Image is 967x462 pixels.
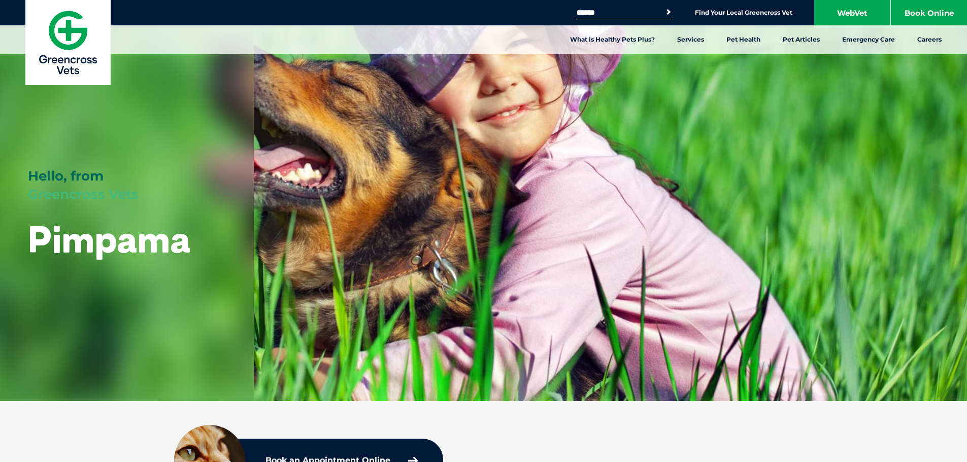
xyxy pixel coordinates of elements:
a: What is Healthy Pets Plus? [559,25,666,54]
button: Search [663,7,674,17]
span: Greencross Vets [28,186,139,202]
a: Services [666,25,715,54]
h1: Pimpama [28,219,190,259]
span: Hello, from [28,168,104,184]
a: Pet Health [715,25,772,54]
a: Careers [906,25,953,54]
a: Emergency Care [831,25,906,54]
a: Pet Articles [772,25,831,54]
a: Find Your Local Greencross Vet [695,9,792,17]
